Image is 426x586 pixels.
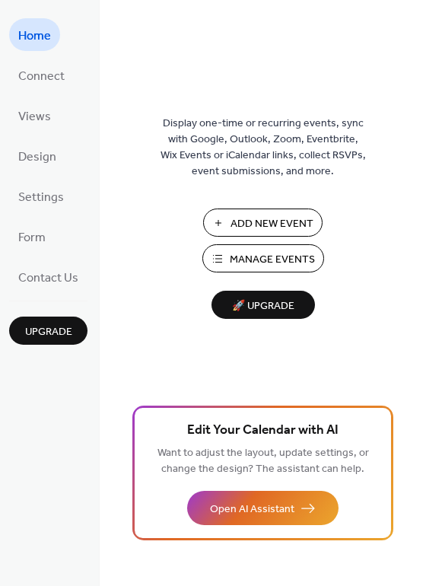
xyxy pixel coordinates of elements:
[9,317,87,345] button: Upgrade
[9,260,87,293] a: Contact Us
[9,18,60,51] a: Home
[18,186,64,209] span: Settings
[202,244,324,272] button: Manage Events
[9,99,60,132] a: Views
[203,209,323,237] button: Add New Event
[18,226,46,250] span: Form
[9,139,65,172] a: Design
[18,145,56,169] span: Design
[25,324,72,340] span: Upgrade
[221,296,306,317] span: 🚀 Upgrade
[18,105,51,129] span: Views
[230,216,313,232] span: Add New Event
[187,491,339,525] button: Open AI Assistant
[9,220,55,253] a: Form
[161,116,366,180] span: Display one-time or recurring events, sync with Google, Outlook, Zoom, Eventbrite, Wix Events or ...
[18,266,78,290] span: Contact Us
[18,24,51,48] span: Home
[210,502,294,518] span: Open AI Assistant
[9,59,74,91] a: Connect
[18,65,65,88] span: Connect
[9,180,73,212] a: Settings
[211,291,315,319] button: 🚀 Upgrade
[187,420,339,441] span: Edit Your Calendar with AI
[157,443,369,479] span: Want to adjust the layout, update settings, or change the design? The assistant can help.
[230,252,315,268] span: Manage Events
